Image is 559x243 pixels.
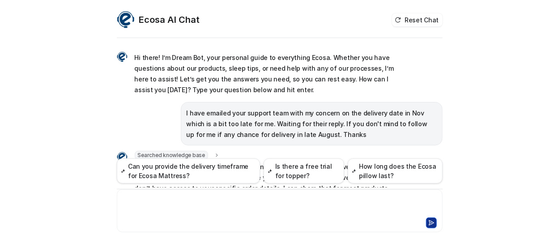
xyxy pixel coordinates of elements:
button: Reset Chat [392,13,442,26]
button: Can you provide the delivery timeframe for Ecosa Mattress? [117,158,260,183]
span: Searched knowledge base [135,151,208,160]
img: Widget [117,51,128,62]
img: Widget [117,152,128,162]
h2: Ecosa AI Chat [139,13,200,26]
button: Is there a free trial for topper? [264,158,344,183]
img: Widget [117,11,135,29]
p: I have emailed your support team with my concern on the delivery date in Nov which is a bit too l... [187,108,437,140]
p: Hi there! I’m Dream Bot, your personal guide to everything Ecosa. Whether you have questions abou... [135,52,397,95]
button: How long does the Ecosa pillow last? [348,158,443,183]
